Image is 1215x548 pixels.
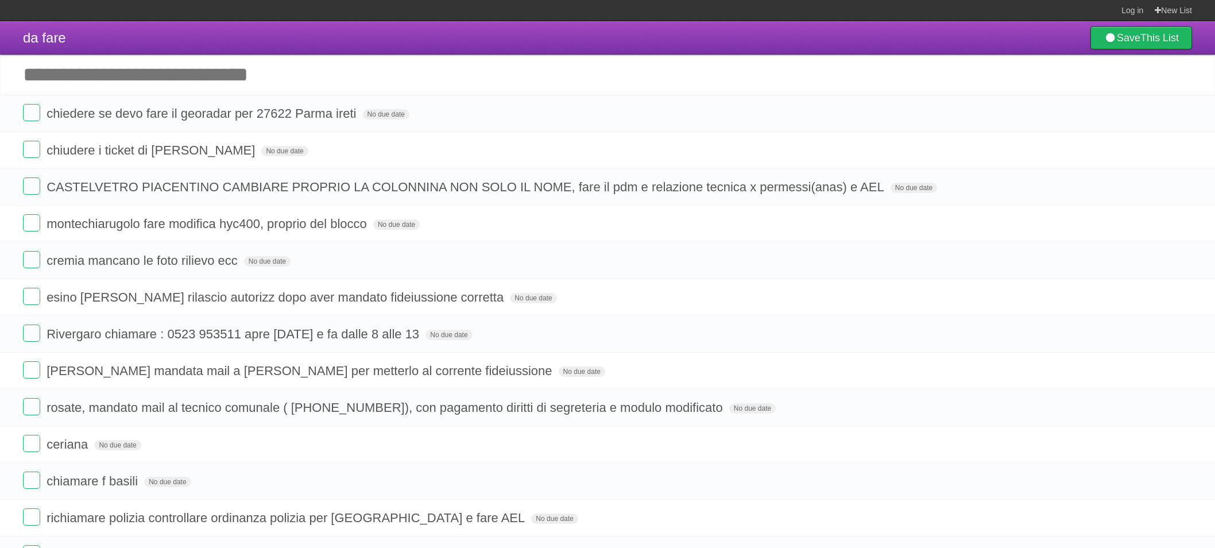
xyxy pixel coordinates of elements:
[425,330,472,340] span: No due date
[261,146,308,156] span: No due date
[891,183,937,193] span: No due date
[47,400,726,415] span: rosate, mandato mail al tecnico comunale ( [PHONE_NUMBER]), con pagamento diritti di segreteria e...
[23,177,40,195] label: Done
[23,325,40,342] label: Done
[23,361,40,379] label: Done
[23,30,66,45] span: da fare
[47,474,141,488] span: chiamare f basili
[47,327,422,341] span: Rivergaro chiamare : 0523 953511 apre [DATE] e fa dalle 8 alle 13
[47,253,241,268] span: cremia mancano le foto rilievo ecc
[23,288,40,305] label: Done
[23,398,40,415] label: Done
[23,141,40,158] label: Done
[23,251,40,268] label: Done
[1090,26,1192,49] a: SaveThis List
[23,214,40,231] label: Done
[23,104,40,121] label: Done
[47,180,887,194] span: CASTELVETRO PIACENTINO CAMBIARE PROPRIO LA COLONNINA NON SOLO IL NOME, fare il pdm e relazione te...
[23,472,40,489] label: Done
[23,508,40,526] label: Done
[531,514,578,524] span: No due date
[363,109,409,119] span: No due date
[47,511,528,525] span: richiamare polizia controllare ordinanza polizia per [GEOGRAPHIC_DATA] e fare AEL
[373,219,420,230] span: No due date
[47,143,258,157] span: chiudere i ticket di [PERSON_NAME]
[94,440,141,450] span: No due date
[144,477,191,487] span: No due date
[23,435,40,452] label: Done
[47,437,91,451] span: ceriana
[559,366,605,377] span: No due date
[1140,32,1179,44] b: This List
[47,290,506,304] span: esino [PERSON_NAME] rilascio autorizz dopo aver mandato fideiussione corretta
[510,293,556,303] span: No due date
[47,217,370,231] span: montechiarugolo fare modifica hyc400, proprio del blocco
[244,256,291,267] span: No due date
[47,106,359,121] span: chiedere se devo fare il georadar per 27622 Parma ireti
[729,403,776,414] span: No due date
[47,364,555,378] span: [PERSON_NAME] mandata mail a [PERSON_NAME] per metterlo al corrente fideiussione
